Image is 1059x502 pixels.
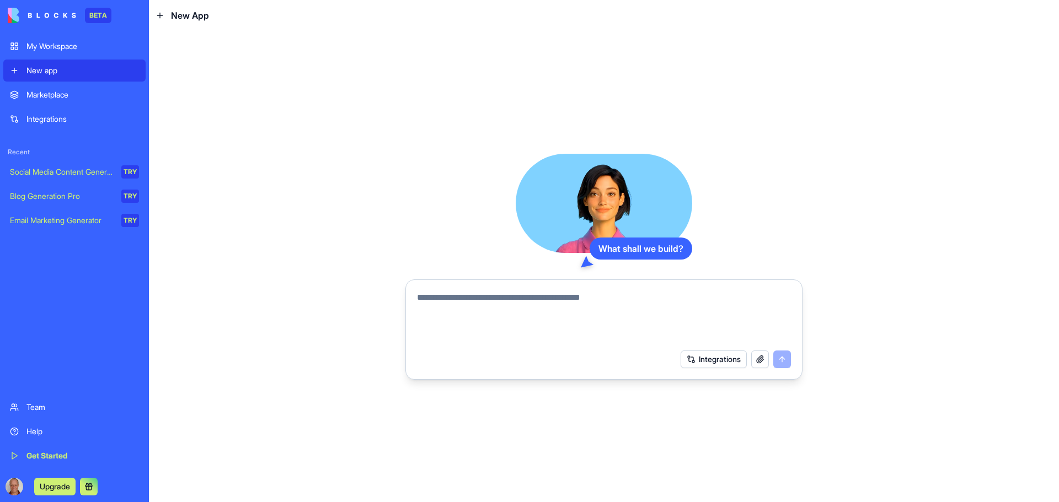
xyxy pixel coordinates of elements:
a: Upgrade [34,481,76,492]
div: Get Started [26,450,139,461]
div: Social Media Content Generator [10,166,114,177]
div: Team [26,402,139,413]
div: BETA [85,8,111,23]
a: Marketplace [3,84,146,106]
div: TRY [121,190,139,203]
div: My Workspace [26,41,139,52]
a: New app [3,60,146,82]
button: Upgrade [34,478,76,495]
button: Integrations [681,350,747,368]
div: Help [26,426,139,437]
div: Marketplace [26,89,139,100]
div: TRY [121,165,139,179]
span: New App [171,9,209,22]
div: Email Marketing Generator [10,215,114,226]
img: ACg8ocJkv4jZRFjzReaFmrk5Jc0K6q8RL9cmmdW7l0nNxlLQVN5DMhly-g=s96-c [6,478,23,495]
a: Integrations [3,108,146,130]
div: Blog Generation Pro [10,191,114,202]
a: Get Started [3,445,146,467]
img: logo [8,8,76,23]
a: Email Marketing GeneratorTRY [3,209,146,231]
a: Blog Generation ProTRY [3,185,146,207]
a: My Workspace [3,35,146,57]
a: Help [3,420,146,442]
a: Social Media Content GeneratorTRY [3,161,146,183]
div: TRY [121,214,139,227]
div: Integrations [26,114,139,125]
div: New app [26,65,139,76]
a: Team [3,396,146,418]
div: What shall we build? [590,237,692,260]
span: Recent [3,148,146,156]
a: BETA [8,8,111,23]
